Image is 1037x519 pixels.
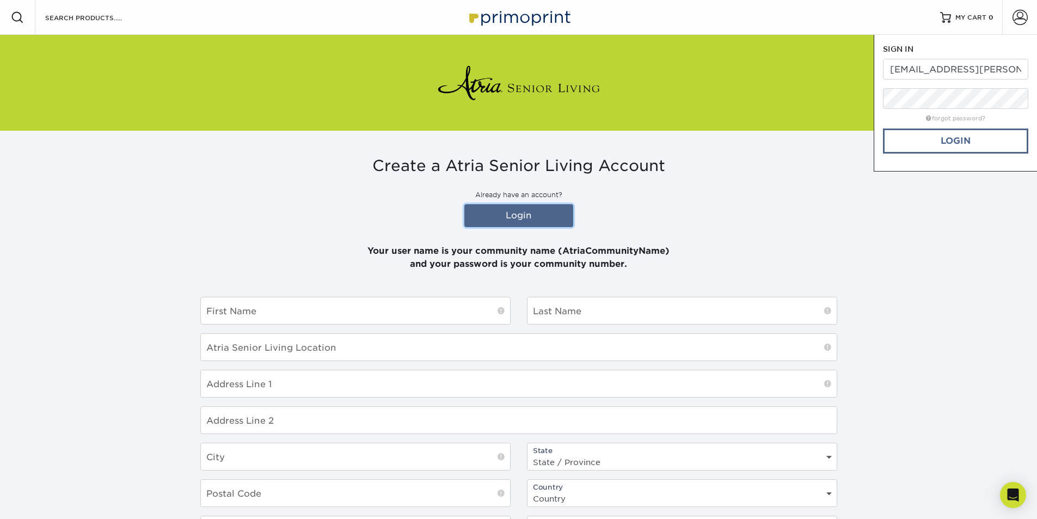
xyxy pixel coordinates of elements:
[883,59,1028,80] input: Email
[464,5,573,29] img: Primoprint
[437,61,600,105] img: Atria Senior Living
[200,157,837,175] h3: Create a Atria Senior Living Account
[200,231,837,271] p: Your user name is your community name (AtriaCommunityName) and your password is your community nu...
[464,204,573,227] a: Login
[200,190,837,200] p: Already have an account?
[883,45,913,53] span: SIGN IN
[926,115,985,122] a: forgot password?
[883,129,1028,154] a: Login
[955,13,986,22] span: MY CART
[1000,482,1026,508] div: Open Intercom Messenger
[989,14,993,21] span: 0
[44,11,150,24] input: SEARCH PRODUCTS.....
